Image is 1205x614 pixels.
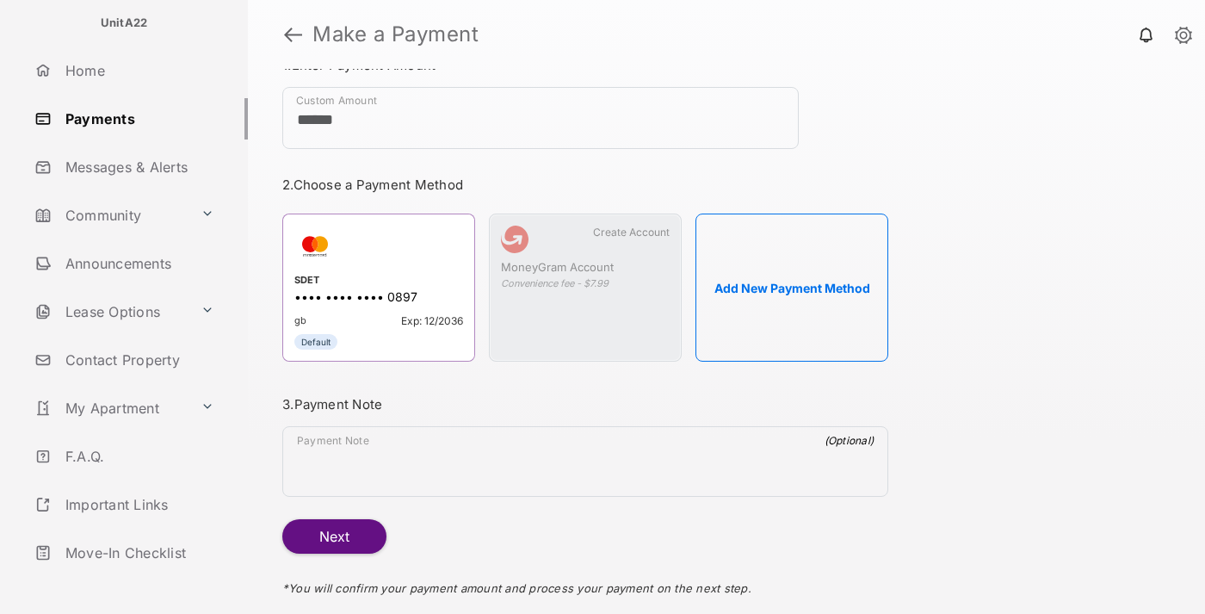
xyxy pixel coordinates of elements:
h3: 2. Choose a Payment Method [282,177,888,193]
a: Messages & Alerts [28,146,248,188]
div: •••• •••• •••• 0897 [294,289,463,307]
a: Community [28,195,194,236]
a: Lease Options [28,291,194,332]
div: SDET•••• •••• •••• 0897gbExp: 12/2036Default [282,214,475,362]
a: F.A.Q. [28,436,248,477]
button: Add New Payment Method [695,214,888,362]
div: Convenience fee - $7.99 [501,277,670,289]
a: Contact Property [28,339,248,381]
a: Home [28,50,248,91]
strong: Make a Payment [312,24,479,45]
button: Next [282,519,386,554]
span: Create Account [593,226,670,239]
p: UnitA22 [101,15,148,32]
span: Exp: 12/2036 [401,314,463,327]
a: Payments [28,98,248,140]
div: * You will confirm your payment amount and process your payment on the next step. [282,554,888,612]
span: gb [294,314,306,327]
a: Announcements [28,243,248,284]
a: Move-In Checklist [28,532,248,574]
a: My Apartment [28,388,194,429]
div: MoneyGram Account [501,260,670,277]
a: Important Links [28,484,221,525]
h3: 3. Payment Note [282,396,888,412]
div: SDET [294,274,463,289]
